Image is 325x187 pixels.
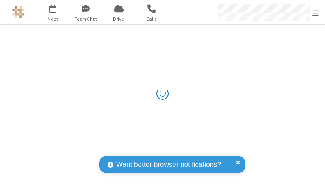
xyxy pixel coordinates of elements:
span: Want better browser notifications? [116,159,221,170]
span: Team Chat [71,15,101,23]
span: Calls [136,15,167,23]
span: Drive [104,15,134,23]
span: Meet [38,15,68,23]
img: Astra [12,6,24,18]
